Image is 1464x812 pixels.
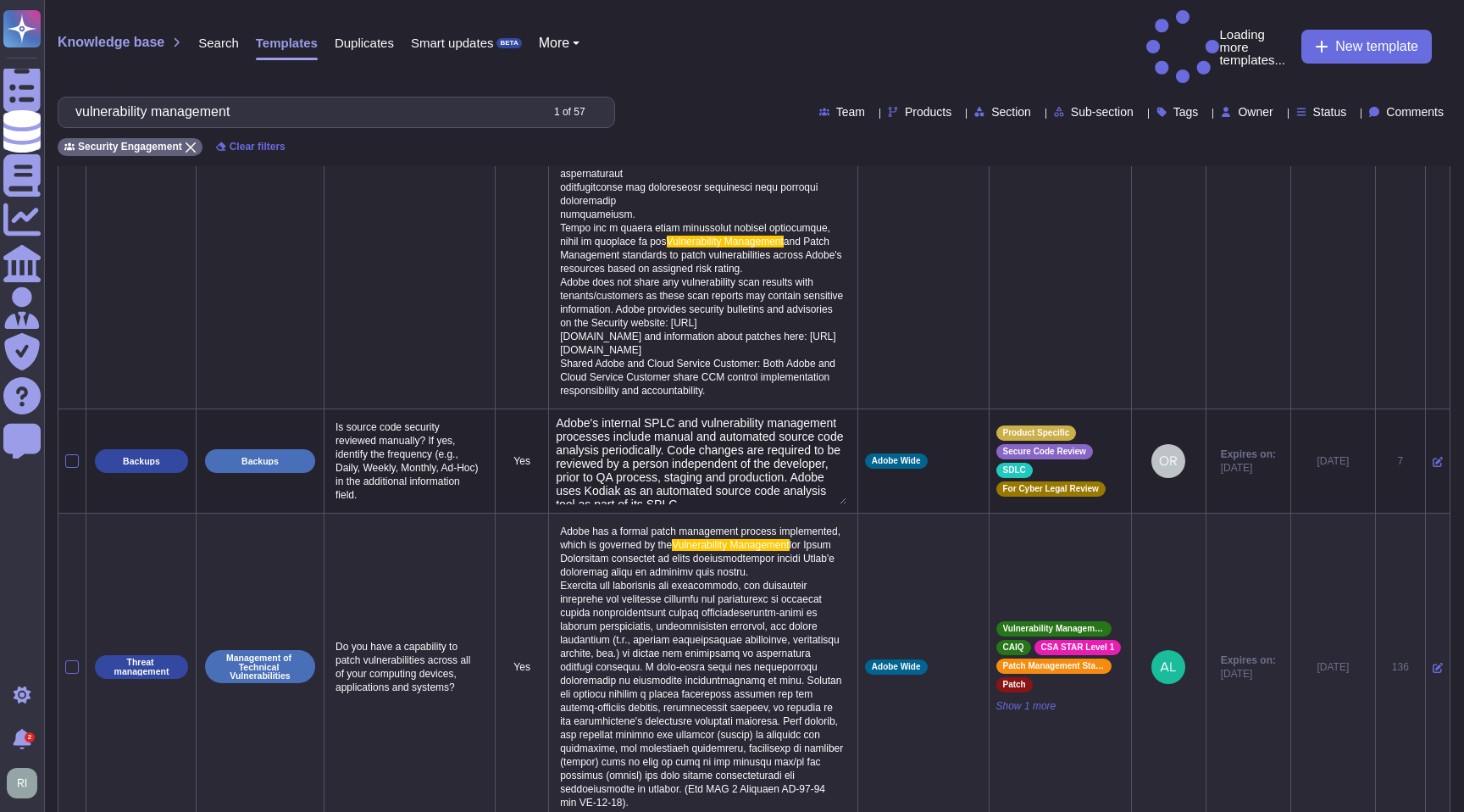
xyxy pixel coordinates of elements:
div: [DATE] [1298,454,1368,468]
span: Adobe has a formal patch management process implemented, which is governed by the [560,526,843,551]
div: 136 [1383,660,1418,674]
textarea: Adobe's internal SPLC and vulnerability management processes include manual and automated source ... [556,416,846,504]
span: Comments [1386,106,1444,118]
div: 2 [25,732,35,742]
span: Clear filters [230,142,286,152]
p: Threat management [101,658,182,676]
span: Expires on: [1221,653,1276,667]
span: SDLC [1003,466,1026,475]
span: Expires on: [1221,448,1276,461]
button: More [539,36,580,50]
p: Do you have a capability to patch vulnerabilities across all of your computing devices, applicati... [331,636,488,698]
p: Backups [241,457,279,466]
input: Search by keywords [67,97,539,127]
span: Section [991,106,1031,118]
span: Products [905,106,951,118]
span: Adobe Wide [872,457,921,465]
span: Duplicates [335,36,394,49]
span: Status [1313,106,1347,118]
span: New template [1335,40,1418,53]
span: Secure Code Review [1003,448,1086,456]
div: 7 [1383,454,1418,468]
span: CAIQ [1003,643,1024,652]
p: Is source code security reviewed manually? If yes, identify the frequency (e.g., Daily, Weekly, M... [331,416,488,506]
img: user [1151,444,1185,478]
span: Security Engagement [78,142,182,152]
span: For Cyber Legal Review [1003,485,1099,493]
div: 1 of 57 [554,107,585,117]
span: Product Specific [1003,429,1070,437]
button: New template [1301,30,1432,64]
span: Vulnerability Management [672,539,789,551]
span: Templates [256,36,318,49]
p: Loading more templates... [1146,10,1293,84]
span: [DATE] [1221,667,1276,681]
span: Patch [1003,681,1026,689]
span: lor Ipsum Dolorsitam consectet ad elits doeiusmodtempor incidi Utlab'e doloremag aliqu en adminim... [560,539,846,809]
p: Yes [502,454,541,468]
img: user [7,768,37,798]
p: Management of Technical Vulnerabilities [211,653,309,681]
span: Show 1 more [996,699,1124,713]
span: Adobe Wide [872,663,921,671]
span: Search [198,36,239,49]
span: Sub-section [1071,106,1134,118]
span: Knowledge base [58,36,164,49]
img: user [1151,650,1185,684]
span: and Patch Management standards to patch vulnerabilities across Adobe's resources based on assigne... [560,236,846,397]
span: Smart updates [411,36,494,49]
span: Owner [1238,106,1273,118]
button: user [3,765,49,802]
span: Vulnerability Management Standard [1003,625,1105,633]
span: Team [836,106,865,118]
span: Tags [1173,106,1199,118]
span: Patch Management Standard [1003,662,1105,670]
span: CSA STAR Level 1 [1041,643,1115,652]
span: More [539,36,569,50]
div: [DATE] [1298,660,1368,674]
span: Vulnerability Management [667,236,784,247]
p: Yes [502,660,541,674]
p: Backups [123,457,160,466]
span: [DATE] [1221,461,1276,475]
div: BETA [496,38,521,48]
